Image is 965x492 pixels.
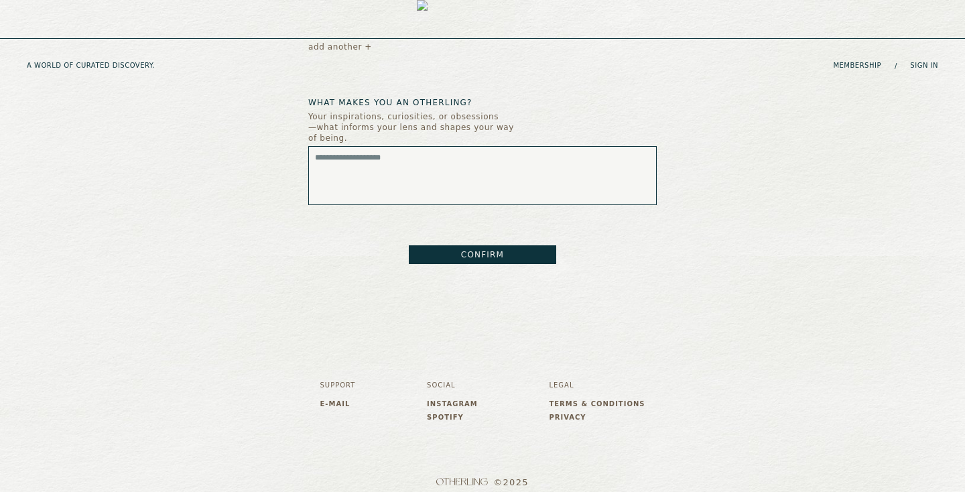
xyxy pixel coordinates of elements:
button: add another + [308,38,372,56]
label: What makes you an otherling? [308,97,657,109]
p: Your inspirations, curiosities, or obsessions —what informs your lens and shapes your way of being. [308,111,523,143]
a: Spotify [427,414,478,422]
h3: Social [427,381,478,389]
span: © 2025 [320,477,645,488]
a: Terms & Conditions [549,400,645,408]
span: / [895,61,897,71]
a: Privacy [549,414,645,422]
h3: Support [320,381,356,389]
a: Sign in [910,62,938,70]
h3: Legal [549,381,645,389]
a: Membership [833,62,881,70]
button: CONFIRM [409,245,556,264]
a: E-mail [320,400,356,408]
h5: A WORLD OF CURATED DISCOVERY. [27,62,207,70]
a: Instagram [427,400,478,408]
